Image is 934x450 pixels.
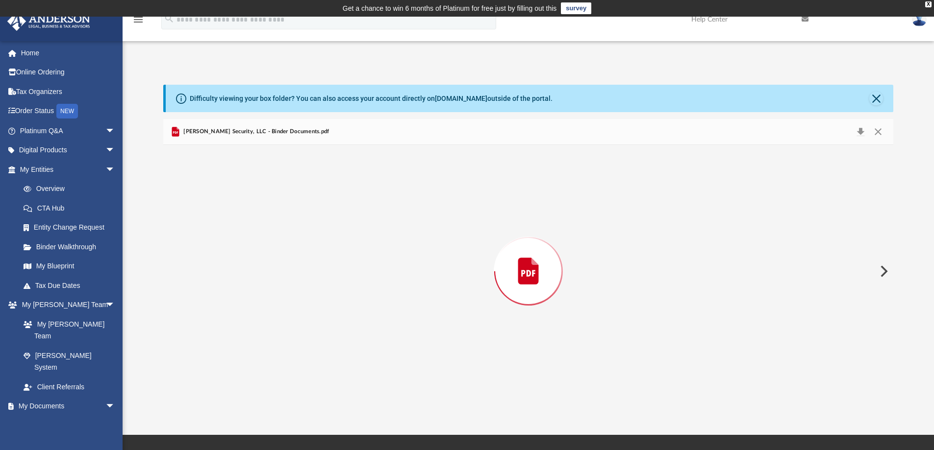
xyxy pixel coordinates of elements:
button: Next File [872,258,894,285]
button: Download [852,125,869,139]
a: My Blueprint [14,257,125,276]
a: Entity Change Request [14,218,130,237]
div: Difficulty viewing your box folder? You can also access your account directly on outside of the p... [190,94,553,104]
div: close [925,1,932,7]
span: arrow_drop_down [105,121,125,141]
div: Get a chance to win 6 months of Platinum for free just by filling out this [343,2,557,14]
i: menu [132,14,144,25]
span: [PERSON_NAME] Security, LLC - Binder Documents.pdf [181,127,329,136]
a: survey [561,2,591,14]
img: Anderson Advisors Platinum Portal [4,12,93,31]
a: My [PERSON_NAME] Team [14,314,120,346]
a: Platinum Q&Aarrow_drop_down [7,121,130,141]
i: search [164,13,175,24]
a: My Documentsarrow_drop_down [7,397,125,416]
button: Close [869,92,883,105]
a: Digital Productsarrow_drop_down [7,141,130,160]
a: Box [14,416,120,435]
a: My Entitiesarrow_drop_down [7,160,130,179]
a: CTA Hub [14,198,130,218]
div: NEW [56,104,78,118]
a: Home [7,43,130,63]
button: Close [869,125,887,139]
span: arrow_drop_down [105,397,125,417]
a: Tax Organizers [7,82,130,101]
a: Tax Due Dates [14,276,130,295]
a: Binder Walkthrough [14,237,130,257]
a: Overview [14,179,130,199]
a: Online Ordering [7,63,130,82]
a: Order StatusNEW [7,101,130,121]
div: Preview [163,119,894,398]
a: menu [132,19,144,25]
a: [DOMAIN_NAME] [435,95,487,102]
a: [PERSON_NAME] System [14,346,125,377]
span: arrow_drop_down [105,295,125,315]
span: arrow_drop_down [105,160,125,180]
a: My [PERSON_NAME] Teamarrow_drop_down [7,295,125,315]
span: arrow_drop_down [105,141,125,161]
img: User Pic [912,12,927,26]
a: Client Referrals [14,377,125,397]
